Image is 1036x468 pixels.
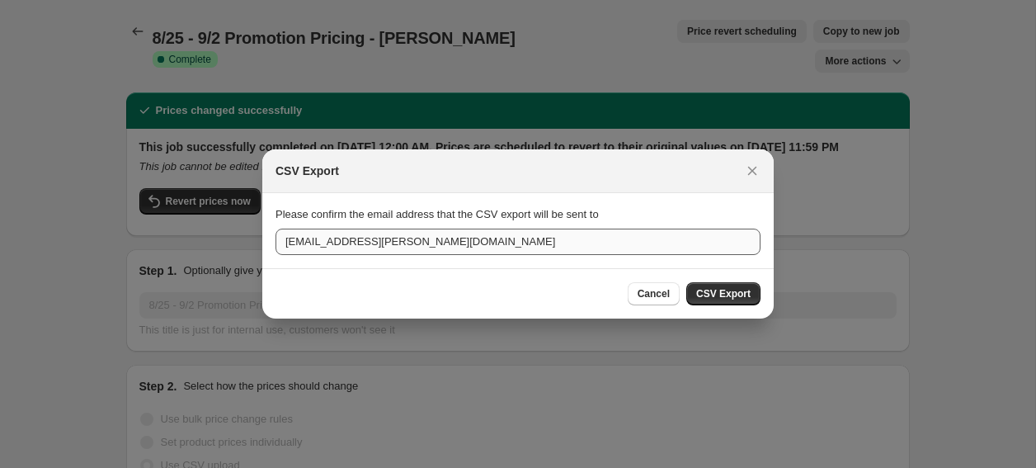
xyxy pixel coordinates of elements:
span: CSV Export [696,287,751,300]
h2: CSV Export [275,163,339,179]
button: Close [741,159,764,182]
span: Cancel [638,287,670,300]
span: Please confirm the email address that the CSV export will be sent to [275,208,599,220]
button: Cancel [628,282,680,305]
button: CSV Export [686,282,761,305]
